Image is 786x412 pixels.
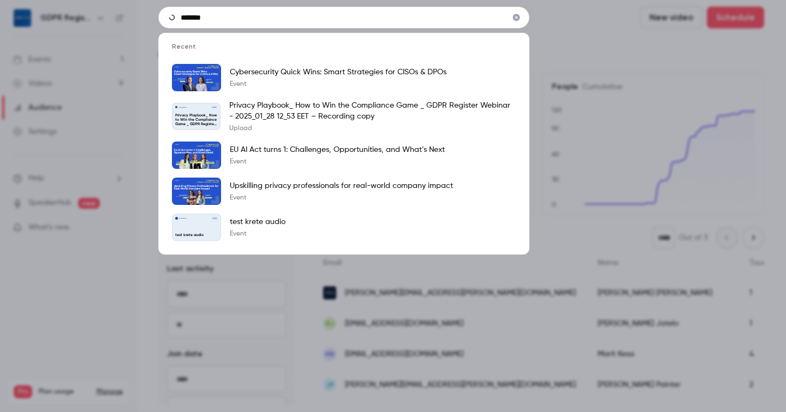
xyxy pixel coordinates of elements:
p: Cybersecurity Quick Wins: Smart Strategies for CISOs & DPOs [230,67,446,78]
p: Event [230,157,445,166]
p: test krete audio [230,216,285,227]
p: Event [230,193,453,202]
p: Privacy Playbook_ How to Win the Compliance Game _ GDPR Register Webinar - 2025_01_28 12_53 EET –... [229,100,516,122]
li: Recent [159,42,529,60]
img: test krete audio [175,217,177,219]
span: [DATE] [212,217,218,219]
p: Privacy Playbook_ How to Win the Compliance Game _ GDPR Register Webinar - 2025_01_28 12_53 EET –... [175,114,217,127]
button: Clear [508,9,525,26]
img: Privacy Playbook_ How to Win the Compliance Game _ GDPR Register Webinar - 2025_01_28 12_53 EET –... [175,106,177,108]
span: [DATE] [211,106,217,108]
p: Upload [229,124,516,133]
img: EU AI Act turns 1: Challenges, Opportunities, and What’s Next [172,142,221,169]
p: Event [230,229,285,238]
img: Cybersecurity Quick Wins: Smart Strategies for CISOs & DPOs [172,64,221,91]
p: test krete audio [175,233,218,238]
p: GDPR Register [178,107,187,108]
p: EU AI Act turns 1: Challenges, Opportunities, and What’s Next [230,144,445,155]
p: Event [230,80,446,89]
p: Upskilling privacy professionals for real-world company impact [230,180,453,191]
img: Upskilling privacy professionals for real-world company impact [172,178,221,205]
p: GDPR Register [178,217,187,219]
